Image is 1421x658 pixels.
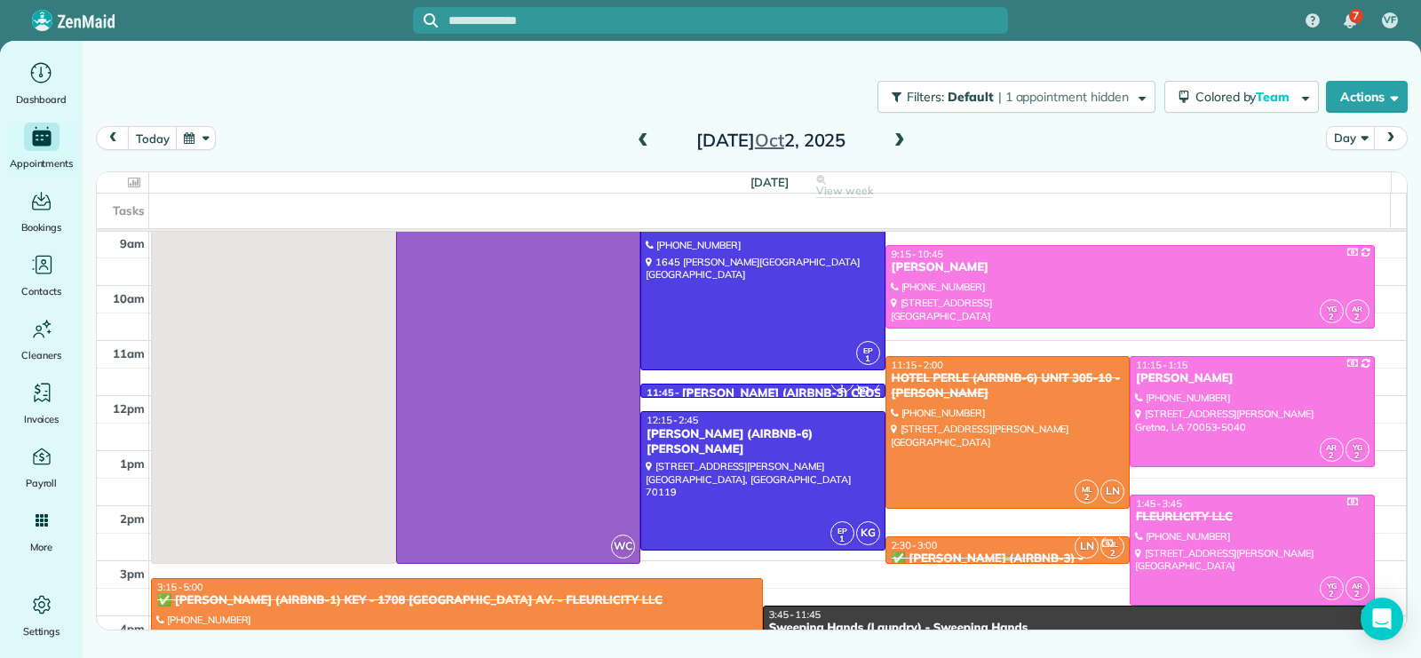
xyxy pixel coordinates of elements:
[30,538,52,556] span: More
[1353,442,1362,452] span: YG
[120,456,145,471] span: 1pm
[768,621,1369,636] div: Sweeping Hands (Laundry) - Sweeping Hands
[1321,448,1343,464] small: 2
[891,551,1125,582] div: ✅ [PERSON_NAME] (AIRBNB-3) - FLEURLICITY LLC
[831,378,853,395] small: 1
[7,250,75,300] a: Contacts
[816,184,873,198] span: View week
[1352,581,1362,591] span: AR
[1331,2,1369,41] div: 7 unread notifications
[1374,126,1408,150] button: next
[750,175,789,189] span: [DATE]
[891,260,1369,275] div: [PERSON_NAME]
[838,526,847,535] span: EP
[647,414,698,426] span: 12:15 - 2:45
[1321,309,1343,326] small: 2
[7,378,75,428] a: Invoices
[755,129,784,151] span: Oct
[128,126,177,150] button: today
[113,203,145,218] span: Tasks
[24,410,60,428] span: Invoices
[869,81,1155,113] a: Filters: Default | 1 appointment hidden
[120,511,145,526] span: 2pm
[1107,539,1118,549] span: ML
[891,371,1125,401] div: HOTEL PERLE (AIRBNB-6) UNIT 305-10 - [PERSON_NAME]
[1352,304,1362,313] span: AR
[1384,13,1396,28] span: VF
[1326,126,1375,150] button: Day
[21,282,61,300] span: Contacts
[23,622,60,640] span: Settings
[156,593,758,608] div: ✅ [PERSON_NAME] (AIRBNB-1) KEY - 1708 [GEOGRAPHIC_DATA] AV. - FLEURLICITY LLC
[1100,480,1124,503] span: LN
[113,291,145,305] span: 10am
[660,131,882,150] h2: [DATE] 2, 2025
[113,401,145,416] span: 12pm
[16,91,67,108] span: Dashboard
[892,539,938,551] span: 2:30 - 3:00
[1164,81,1319,113] button: Colored byTeam
[1135,510,1369,525] div: FLEURLICITY LLC
[856,521,880,545] span: KG
[1321,586,1343,603] small: 2
[113,346,145,361] span: 11am
[1195,89,1296,105] span: Colored by
[1082,484,1092,494] span: ML
[1076,489,1098,506] small: 2
[26,474,58,492] span: Payroll
[7,442,75,492] a: Payroll
[769,608,821,621] span: 3:45 - 11:45
[7,186,75,236] a: Bookings
[682,386,922,401] div: [PERSON_NAME] (AIRBNB-3) CLOSET KEY
[948,89,995,105] span: Default
[877,81,1155,113] button: Filters: Default | 1 appointment hidden
[1101,545,1123,562] small: 2
[1327,304,1337,313] span: YG
[1136,359,1187,371] span: 11:15 - 1:15
[1346,448,1369,464] small: 2
[1326,81,1408,113] button: Actions
[424,13,438,28] svg: Focus search
[1256,89,1292,105] span: Team
[1135,371,1369,386] div: [PERSON_NAME]
[998,89,1129,105] span: | 1 appointment hidden
[907,89,944,105] span: Filters:
[7,591,75,640] a: Settings
[1361,598,1403,640] div: Open Intercom Messenger
[1346,309,1369,326] small: 2
[1136,497,1182,510] span: 1:45 - 3:45
[1346,586,1369,603] small: 2
[1326,442,1337,452] span: AR
[21,346,61,364] span: Cleaners
[1327,581,1337,591] span: YG
[120,236,145,250] span: 9am
[857,351,879,368] small: 1
[611,535,635,559] span: WC
[10,155,74,172] span: Appointments
[892,359,943,371] span: 11:15 - 2:00
[413,13,438,28] button: Focus search
[1353,9,1359,23] span: 7
[120,567,145,581] span: 3pm
[21,218,62,236] span: Bookings
[831,531,853,548] small: 1
[7,59,75,108] a: Dashboard
[1075,535,1099,559] span: LN
[157,581,203,593] span: 3:15 - 5:00
[646,427,880,457] div: [PERSON_NAME] (AIRBNB-6) [PERSON_NAME]
[7,314,75,364] a: Cleaners
[7,123,75,172] a: Appointments
[863,345,873,355] span: EP
[892,248,943,260] span: 9:15 - 10:45
[120,622,145,636] span: 4pm
[96,126,130,150] button: prev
